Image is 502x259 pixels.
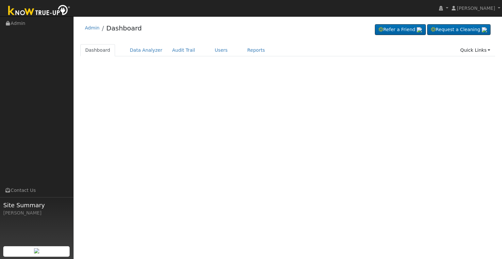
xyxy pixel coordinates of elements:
span: Site Summary [3,201,70,210]
a: Request a Cleaning [427,24,491,35]
span: [PERSON_NAME] [457,6,495,11]
img: retrieve [417,27,422,32]
img: retrieve [482,27,487,32]
a: Dashboard [80,44,115,56]
a: Quick Links [455,44,495,56]
div: [PERSON_NAME] [3,210,70,216]
a: Reports [243,44,270,56]
a: Data Analyzer [125,44,167,56]
img: retrieve [34,248,39,253]
a: Refer a Friend [375,24,426,35]
a: Audit Trail [167,44,200,56]
a: Dashboard [106,24,142,32]
img: Know True-Up [5,4,74,18]
a: Admin [85,25,100,30]
a: Users [210,44,233,56]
